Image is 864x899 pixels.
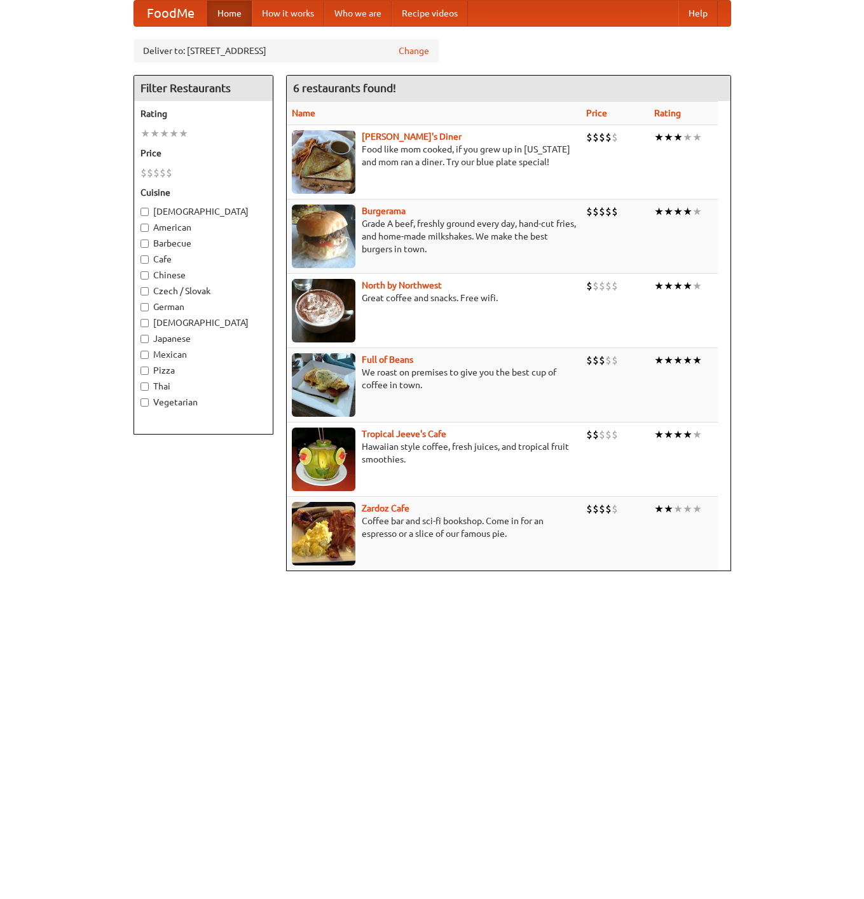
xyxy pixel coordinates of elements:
[678,1,718,26] a: Help
[141,186,266,199] h5: Cuisine
[683,130,692,144] li: ★
[292,205,355,268] img: burgerama.jpg
[153,166,160,180] li: $
[605,428,612,442] li: $
[292,130,355,194] img: sallys.jpg
[654,502,664,516] li: ★
[612,428,618,442] li: $
[362,503,409,513] b: Zardoz Cafe
[586,279,593,293] li: $
[293,82,396,94] ng-pluralize: 6 restaurants found!
[141,166,147,180] li: $
[673,428,683,442] li: ★
[362,280,442,290] a: North by Northwest
[599,428,605,442] li: $
[654,353,664,367] li: ★
[399,44,429,57] a: Change
[141,255,149,264] input: Cafe
[599,130,605,144] li: $
[292,366,576,391] p: We roast on premises to give you the best cup of coffee in town.
[683,353,692,367] li: ★
[147,166,153,180] li: $
[664,428,673,442] li: ★
[362,429,446,439] a: Tropical Jeeve's Cafe
[141,301,266,313] label: German
[292,515,576,540] p: Coffee bar and sci-fi bookshop. Come in for an espresso or a slice of our famous pie.
[141,224,149,232] input: American
[292,440,576,466] p: Hawaiian style coffee, fresh juices, and tropical fruit smoothies.
[134,76,273,101] h4: Filter Restaurants
[141,316,266,329] label: [DEMOGRAPHIC_DATA]
[654,279,664,293] li: ★
[179,126,188,140] li: ★
[692,353,702,367] li: ★
[141,237,266,250] label: Barbecue
[292,217,576,255] p: Grade A beef, freshly ground every day, hand-cut fries, and home-made milkshakes. We make the bes...
[612,353,618,367] li: $
[599,353,605,367] li: $
[673,130,683,144] li: ★
[141,208,149,216] input: [DEMOGRAPHIC_DATA]
[593,279,599,293] li: $
[593,205,599,219] li: $
[362,206,406,216] a: Burgerama
[141,107,266,120] h5: Rating
[160,126,169,140] li: ★
[664,205,673,219] li: ★
[612,502,618,516] li: $
[292,502,355,565] img: zardoz.jpg
[683,428,692,442] li: ★
[324,1,392,26] a: Who we are
[141,367,149,375] input: Pizza
[605,502,612,516] li: $
[141,271,149,280] input: Chinese
[654,428,664,442] li: ★
[673,353,683,367] li: ★
[392,1,468,26] a: Recipe videos
[292,279,355,342] img: north.jpg
[692,502,702,516] li: ★
[593,353,599,367] li: $
[599,279,605,293] li: $
[141,240,149,248] input: Barbecue
[362,132,462,142] a: [PERSON_NAME]'s Diner
[141,253,266,266] label: Cafe
[673,502,683,516] li: ★
[141,303,149,311] input: German
[141,396,266,409] label: Vegetarian
[586,205,593,219] li: $
[150,126,160,140] li: ★
[586,108,607,118] a: Price
[612,279,618,293] li: $
[664,353,673,367] li: ★
[593,130,599,144] li: $
[683,279,692,293] li: ★
[141,126,150,140] li: ★
[683,205,692,219] li: ★
[593,428,599,442] li: $
[664,502,673,516] li: ★
[586,130,593,144] li: $
[586,502,593,516] li: $
[141,221,266,234] label: American
[654,108,681,118] a: Rating
[141,335,149,343] input: Japanese
[599,502,605,516] li: $
[362,355,413,365] a: Full of Beans
[292,428,355,491] img: jeeves.jpg
[141,285,266,297] label: Czech / Slovak
[292,108,315,118] a: Name
[612,205,618,219] li: $
[141,332,266,345] label: Japanese
[612,130,618,144] li: $
[605,279,612,293] li: $
[292,353,355,417] img: beans.jpg
[673,279,683,293] li: ★
[654,205,664,219] li: ★
[160,166,166,180] li: $
[599,205,605,219] li: $
[605,205,612,219] li: $
[141,319,149,327] input: [DEMOGRAPHIC_DATA]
